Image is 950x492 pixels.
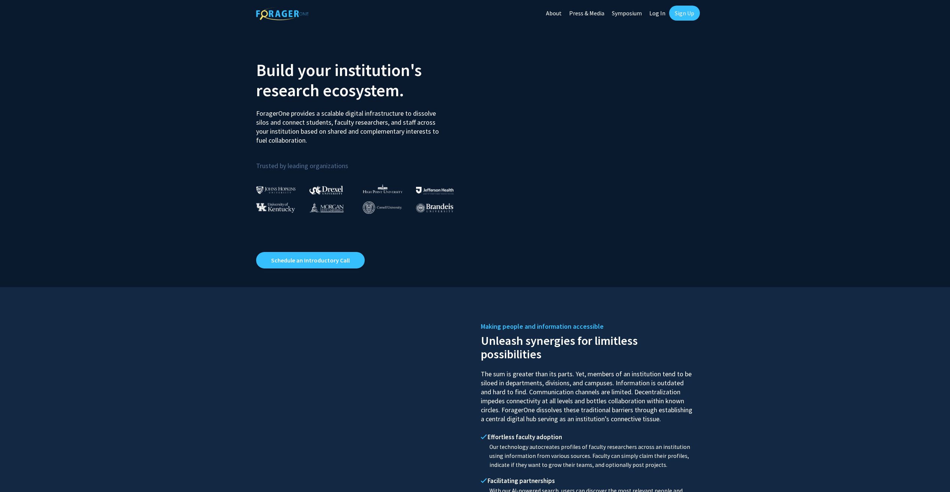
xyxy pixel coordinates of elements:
p: Trusted by leading organizations [256,151,470,171]
img: Thomas Jefferson University [416,187,453,194]
img: Brandeis University [416,203,453,213]
h2: Build your institution's research ecosystem. [256,60,470,100]
h4: Facilitating partnerships [481,477,694,485]
p: Our technology autocreates profiles of faculty researchers across an institution using informatio... [481,443,694,470]
a: Sign Up [669,6,700,21]
p: ForagerOne provides a scalable digital infrastructure to dissolve silos and connect students, fac... [256,103,444,145]
img: Morgan State University [309,203,344,212]
p: The sum is greater than its parts. Yet, members of an institution tend to be siloed in department... [481,363,694,423]
img: Cornell University [363,201,402,214]
a: Opens in a new tab [256,252,365,268]
h4: Effortless faculty adoption [481,433,694,441]
h5: Making people and information accessible [481,321,694,332]
img: University of Kentucky [256,203,295,213]
h2: Unleash synergies for limitless possibilities [481,332,694,361]
img: High Point University [363,184,403,193]
img: ForagerOne Logo [256,7,309,20]
img: Drexel University [309,186,343,194]
img: Johns Hopkins University [256,186,296,194]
